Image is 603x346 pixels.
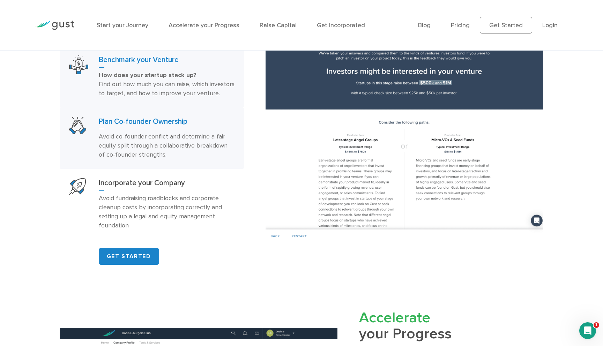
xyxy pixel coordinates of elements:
h3: Plan Co-founder Ownership [99,117,234,129]
a: Start your Journey [97,22,148,29]
p: Avoid fundraising roadblocks and corporate cleanup costs by incorporating correctly and setting u... [99,194,234,230]
p: Avoid co-founder conflict and determine a fair equity split through a collaborative breakdown of ... [99,132,234,159]
a: Login [542,22,558,29]
img: Plan Co Founder Ownership [69,117,87,134]
a: Benchmark Your VentureBenchmark your VentureHow does your startup stack up? Find out how much you... [60,46,244,107]
a: GET STARTED [99,248,159,265]
span: Find out how much you can raise, which investors to target, and how to improve your venture. [99,81,234,97]
a: Accelerate your Progress [169,22,239,29]
img: Benchmark your Venture [266,29,544,242]
span: Accelerate [359,309,430,326]
a: Pricing [451,22,470,29]
h2: your Progress [359,310,543,342]
a: Get Started [480,17,532,33]
a: Plan Co Founder OwnershipPlan Co-founder OwnershipAvoid co-founder conflict and determine a fair ... [60,107,244,169]
a: Raise Capital [260,22,297,29]
a: Start Your CompanyIncorporate your CompanyAvoid fundraising roadblocks and corporate cleanup cost... [60,169,244,240]
iframe: Intercom live chat [579,322,596,339]
img: Benchmark Your Venture [69,55,88,74]
span: 1 [594,322,599,328]
strong: How does your startup stack up? [99,72,196,79]
h3: Incorporate your Company [99,178,234,191]
a: Get Incorporated [317,22,365,29]
img: Start Your Company [69,178,86,195]
h3: Benchmark your Venture [99,55,234,68]
img: Gust Logo [35,21,74,30]
a: Blog [418,22,431,29]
